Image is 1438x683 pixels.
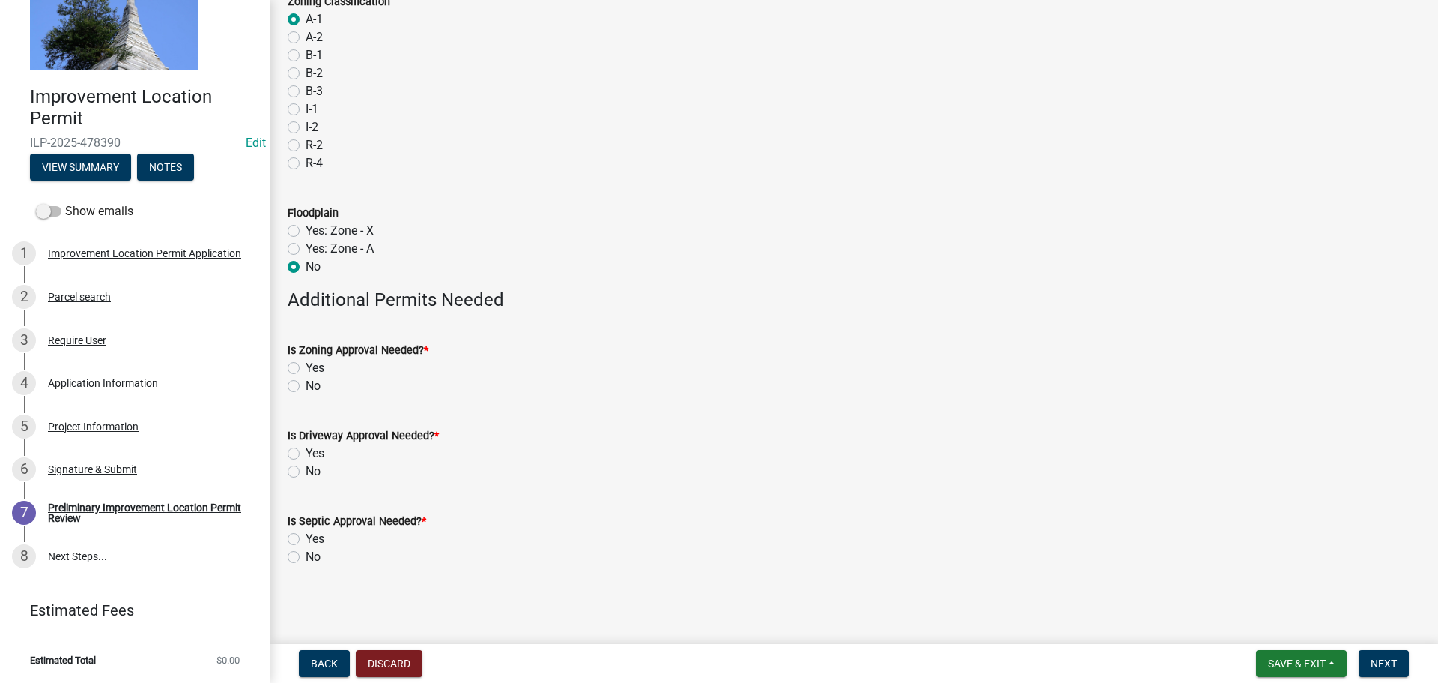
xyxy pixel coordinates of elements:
label: Show emails [36,202,133,220]
label: B-3 [306,82,323,100]
span: Save & Exit [1268,658,1326,670]
h4: Additional Permits Needed [288,289,1420,311]
div: 2 [12,285,36,309]
label: A-1 [306,10,323,28]
div: 4 [12,371,36,395]
label: I-1 [306,100,318,118]
label: Yes: Zone - A [306,240,374,258]
label: No [306,463,321,481]
span: Estimated Total [30,655,96,665]
button: Save & Exit [1256,650,1347,677]
span: Back [311,658,338,670]
label: Yes [306,445,324,463]
div: 3 [12,328,36,352]
label: No [306,258,321,276]
label: Yes: Zone - X [306,222,374,240]
div: Signature & Submit [48,464,137,475]
span: ILP-2025-478390 [30,136,240,150]
div: 8 [12,544,36,568]
div: Application Information [48,378,158,388]
div: 5 [12,415,36,439]
label: No [306,548,321,566]
label: B-2 [306,64,323,82]
label: Yes [306,359,324,377]
h4: Improvement Location Permit [30,86,258,130]
label: Is Septic Approval Needed? [288,517,426,527]
div: Parcel search [48,292,111,302]
label: Floodplain [288,208,339,219]
div: Project Information [48,421,139,432]
label: Is Zoning Approval Needed? [288,346,428,356]
wm-modal-confirm: Edit Application Number [246,136,266,150]
button: Notes [137,154,194,181]
label: I-2 [306,118,318,136]
a: Edit [246,136,266,150]
div: 6 [12,457,36,481]
label: A-2 [306,28,323,46]
label: R-4 [306,154,323,172]
wm-modal-confirm: Notes [137,162,194,174]
label: No [306,377,321,395]
button: View Summary [30,154,131,181]
div: Require User [48,335,106,346]
div: 1 [12,241,36,265]
label: B-1 [306,46,323,64]
button: Back [299,650,350,677]
div: Preliminary Improvement Location Permit Review [48,502,246,523]
button: Discard [356,650,422,677]
wm-modal-confirm: Summary [30,162,131,174]
span: $0.00 [216,655,240,665]
span: Next [1371,658,1397,670]
a: Estimated Fees [12,595,246,625]
label: Is Driveway Approval Needed? [288,431,439,442]
div: Improvement Location Permit Application [48,248,241,259]
label: Yes [306,530,324,548]
div: 7 [12,501,36,525]
button: Next [1359,650,1409,677]
label: R-2 [306,136,323,154]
